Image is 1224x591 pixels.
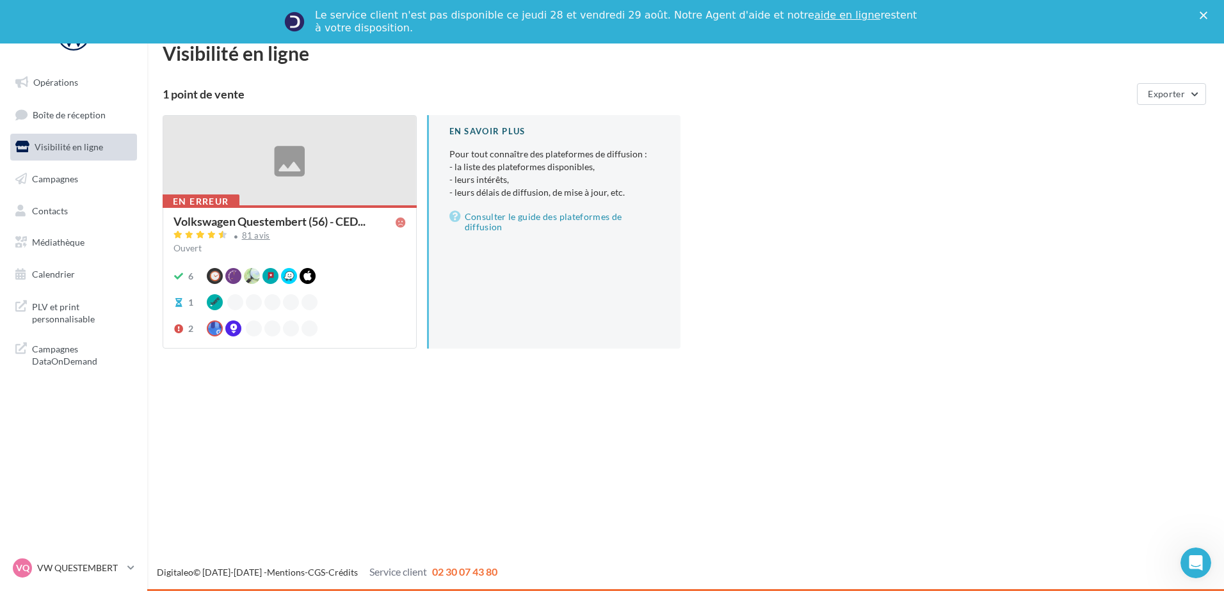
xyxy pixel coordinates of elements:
[449,148,661,199] p: Pour tout connaître des plateformes de diffusion :
[157,567,497,578] span: © [DATE]-[DATE] - - -
[188,322,193,335] div: 2
[432,565,497,578] span: 02 30 07 43 80
[1200,12,1212,19] div: Fermer
[188,270,193,283] div: 6
[369,565,427,578] span: Service client
[32,269,75,280] span: Calendrier
[449,186,661,199] li: - leurs délais de diffusion, de mise à jour, etc.
[33,109,106,120] span: Boîte de réception
[10,556,137,580] a: VQ VW QUESTEMBERT
[328,567,358,578] a: Crédits
[35,141,103,152] span: Visibilité en ligne
[163,194,239,209] div: En erreur
[32,340,132,368] span: Campagnes DataOnDemand
[8,69,140,96] a: Opérations
[449,125,661,138] div: En savoir plus
[814,9,880,21] a: aide en ligne
[1180,548,1211,578] iframe: Intercom live chat
[8,101,140,129] a: Boîte de réception
[8,293,140,331] a: PLV et print personnalisable
[157,567,193,578] a: Digitaleo
[284,12,305,32] img: Profile image for Service-Client
[8,166,140,193] a: Campagnes
[173,242,202,253] span: Ouvert
[449,173,661,186] li: - leurs intérêts,
[449,209,661,235] a: Consulter le guide des plateformes de diffusion
[8,335,140,373] a: Campagnes DataOnDemand
[242,232,270,240] div: 81 avis
[308,567,325,578] a: CGS
[8,261,140,288] a: Calendrier
[163,43,1209,63] div: Visibilité en ligne
[173,229,406,244] a: 81 avis
[32,173,78,184] span: Campagnes
[173,216,366,227] span: Volkswagen Questembert (56) - CED...
[8,134,140,161] a: Visibilité en ligne
[37,562,122,574] p: VW QUESTEMBERT
[315,9,919,35] div: Le service client n'est pas disponible ce jeudi 28 et vendredi 29 août. Notre Agent d'aide et not...
[188,296,193,309] div: 1
[32,205,68,216] span: Contacts
[8,198,140,225] a: Contacts
[267,567,305,578] a: Mentions
[1148,88,1185,99] span: Exporter
[163,88,1132,100] div: 1 point de vente
[33,77,78,88] span: Opérations
[16,562,29,574] span: VQ
[1137,83,1206,105] button: Exporter
[32,237,85,248] span: Médiathèque
[8,229,140,256] a: Médiathèque
[449,161,661,173] li: - la liste des plateformes disponibles,
[32,298,132,326] span: PLV et print personnalisable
